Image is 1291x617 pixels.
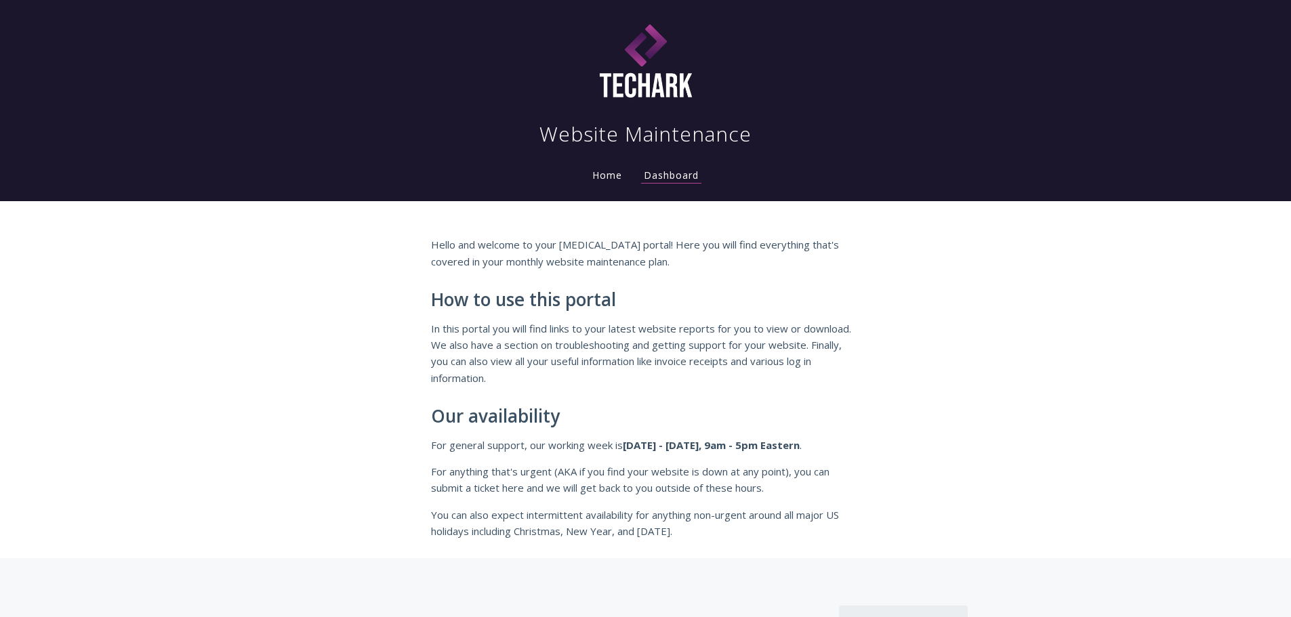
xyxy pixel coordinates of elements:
[539,121,752,148] h1: Website Maintenance
[590,169,625,182] a: Home
[431,236,861,270] p: Hello and welcome to your [MEDICAL_DATA] portal! Here you will find everything that's covered in ...
[431,507,861,540] p: You can also expect intermittent availability for anything non-urgent around all major US holiday...
[641,169,701,184] a: Dashboard
[431,406,861,427] h2: Our availability
[431,290,861,310] h2: How to use this portal
[431,320,861,387] p: In this portal you will find links to your latest website reports for you to view or download. We...
[623,438,800,452] strong: [DATE] - [DATE], 9am - 5pm Eastern
[431,463,861,496] p: For anything that's urgent (AKA if you find your website is down at any point), you can submit a ...
[431,437,861,453] p: For general support, our working week is .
